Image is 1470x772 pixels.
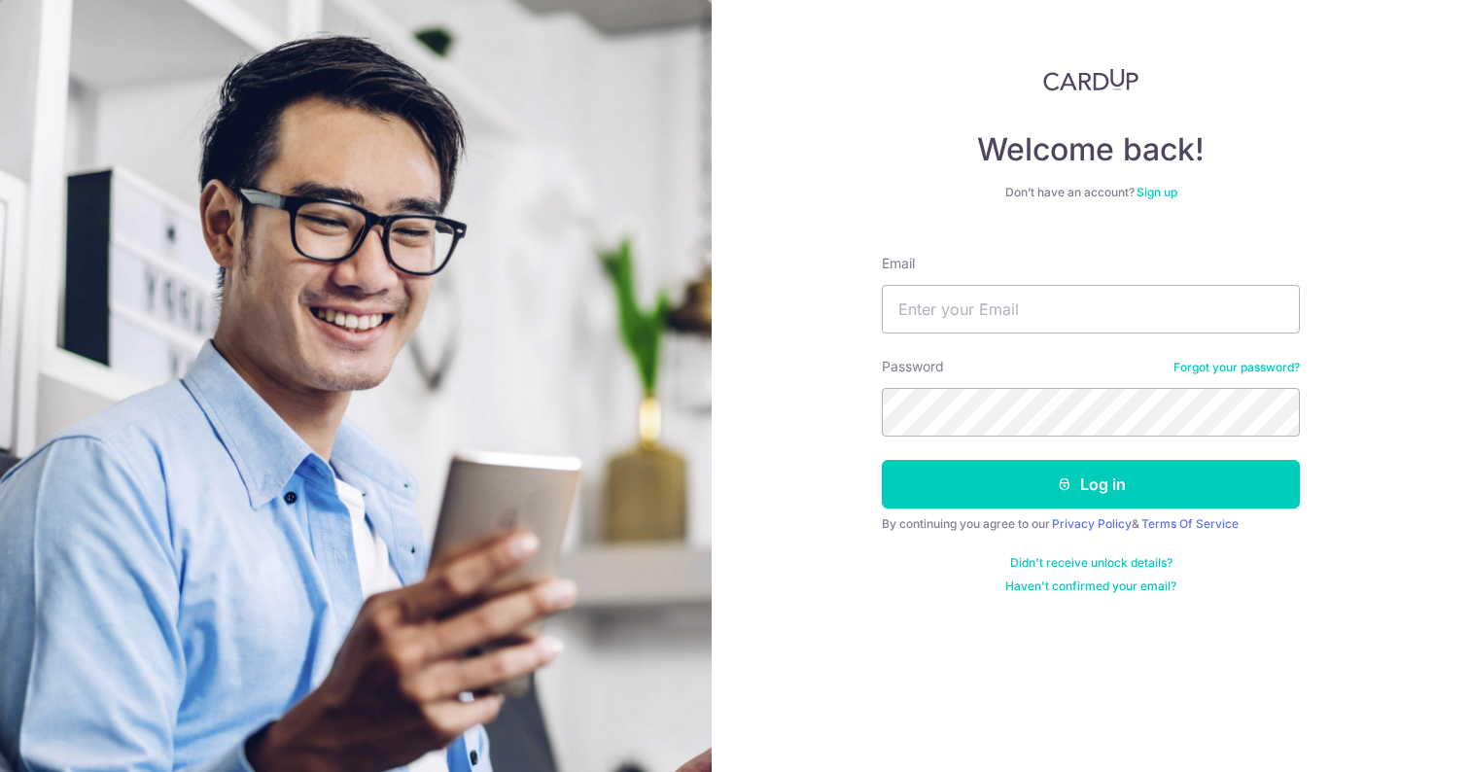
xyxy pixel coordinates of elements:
[1043,68,1138,91] img: CardUp Logo
[882,357,944,376] label: Password
[882,285,1300,333] input: Enter your Email
[882,254,915,273] label: Email
[1141,516,1239,531] a: Terms Of Service
[1173,360,1300,375] a: Forgot your password?
[1052,516,1132,531] a: Privacy Policy
[882,185,1300,200] div: Don’t have an account?
[1005,579,1176,594] a: Haven't confirmed your email?
[882,516,1300,532] div: By continuing you agree to our &
[1010,555,1172,571] a: Didn't receive unlock details?
[1137,185,1177,199] a: Sign up
[882,130,1300,169] h4: Welcome back!
[882,460,1300,509] button: Log in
